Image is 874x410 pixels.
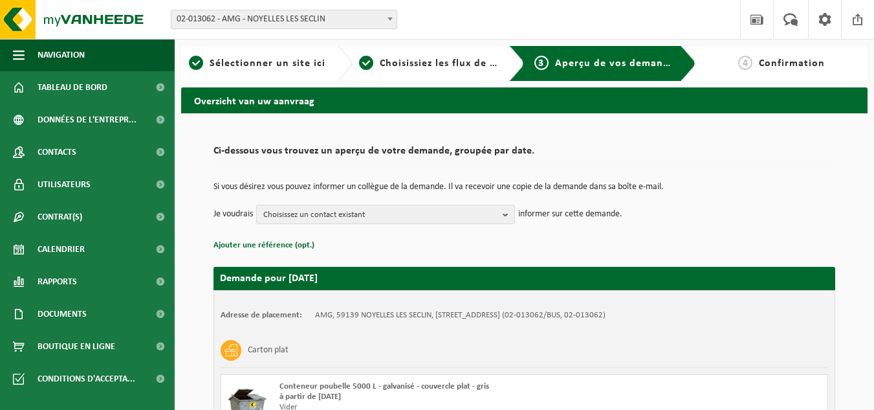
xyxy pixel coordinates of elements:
[248,340,289,361] h3: Carton plat
[38,168,91,201] span: Utilisateurs
[171,10,397,29] span: 02-013062 - AMG - NOYELLES LES SECLIN
[279,382,489,391] span: Conteneur poubelle 5000 L - galvanisé - couvercle plat - gris
[38,104,137,136] span: Données de l'entrepr...
[38,298,87,330] span: Documents
[38,201,82,233] span: Contrat(s)
[38,363,135,395] span: Conditions d'accepta...
[213,146,835,163] h2: Ci-dessous vous trouvez un aperçu de votre demande, groupée par date.
[220,273,318,284] strong: Demande pour [DATE]
[38,136,76,168] span: Contacts
[188,56,327,71] a: 1Sélectionner un site ici
[759,58,825,69] span: Confirmation
[263,205,497,225] span: Choisissez un contact existant
[534,56,549,70] span: 3
[221,311,302,319] strong: Adresse de placement:
[380,58,595,69] span: Choisissiez les flux de déchets et récipients
[210,58,325,69] span: Sélectionner un site ici
[518,205,622,224] p: informer sur cette demande.
[38,266,77,298] span: Rapports
[279,393,341,401] strong: à partir de [DATE]
[213,183,835,192] p: Si vous désirez vous pouvez informer un collègue de la demande. Il va recevoir une copie de la de...
[189,56,203,70] span: 1
[555,58,680,69] span: Aperçu de vos demandes
[38,330,115,363] span: Boutique en ligne
[359,56,498,71] a: 2Choisissiez les flux de déchets et récipients
[315,310,606,321] td: AMG, 59139 NOYELLES LES SECLIN, [STREET_ADDRESS] (02-013062/BUS, 02-013062)
[38,71,107,104] span: Tableau de bord
[256,205,515,224] button: Choisissez un contact existant
[359,56,373,70] span: 2
[738,56,752,70] span: 4
[181,87,868,113] h2: Overzicht van uw aanvraag
[171,10,397,28] span: 02-013062 - AMG - NOYELLES LES SECLIN
[38,233,85,266] span: Calendrier
[38,39,85,71] span: Navigation
[213,205,253,224] p: Je voudrais
[213,237,314,254] button: Ajouter une référence (opt.)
